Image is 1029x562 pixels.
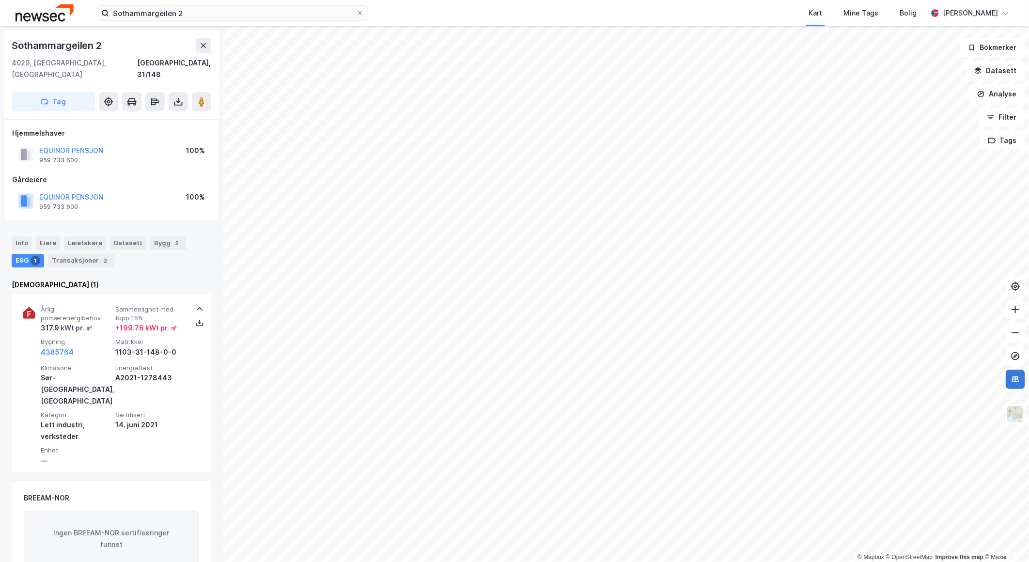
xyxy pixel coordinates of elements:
[960,38,1025,57] button: Bokmerker
[41,364,111,372] span: Klimasone
[41,411,111,419] span: Kategori
[115,419,186,431] div: 14. juni 2021
[41,305,111,322] span: Årlig primærenergibehov
[115,305,186,322] span: Sammenlignet med topp 15%
[48,254,114,267] div: Transaksjoner
[110,236,146,250] div: Datasett
[12,236,32,250] div: Info
[12,254,44,267] div: ESG
[980,131,1025,150] button: Tags
[186,191,205,203] div: 100%
[857,554,884,561] a: Mapbox
[101,256,110,265] div: 2
[16,4,74,21] img: newsec-logo.f6e21ccffca1b3a03d2d.png
[172,238,182,248] div: 5
[115,364,186,372] span: Energiattest
[31,256,40,265] div: 1
[24,492,69,504] div: BREEAM-NOR
[36,236,60,250] div: Eiere
[943,7,998,19] div: [PERSON_NAME]
[115,372,186,384] div: A2021-1278443
[115,346,186,358] div: 1103-31-148-0-0
[41,338,111,346] span: Bygning
[981,515,1029,562] div: Kontrollprogram for chat
[137,57,211,80] div: [GEOGRAPHIC_DATA], 31/148
[1006,405,1025,423] img: Z
[41,455,111,467] div: —
[41,372,111,407] div: Sør-[GEOGRAPHIC_DATA], [GEOGRAPHIC_DATA]
[150,236,186,250] div: Bygg
[12,174,211,186] div: Gårdeiere
[59,322,93,334] div: kWt pr. ㎡
[979,108,1025,127] button: Filter
[115,338,186,346] span: Matrikkel
[12,92,95,111] button: Tag
[969,84,1025,104] button: Analyse
[41,346,74,358] button: 4385764
[115,322,177,334] div: + 199.76 kWt pr. ㎡
[886,554,933,561] a: OpenStreetMap
[39,156,78,164] div: 959 733 600
[843,7,878,19] div: Mine Tags
[109,6,356,20] input: Søk på adresse, matrikkel, gårdeiere, leietakere eller personer
[900,7,917,19] div: Bolig
[809,7,822,19] div: Kart
[12,38,104,53] div: Sothammargeilen 2
[41,446,111,454] span: Enhet
[935,554,983,561] a: Improve this map
[966,61,1025,80] button: Datasett
[115,411,186,419] span: Sertifisert
[12,279,211,291] div: [DEMOGRAPHIC_DATA] (1)
[41,322,93,334] div: 317.9
[39,203,78,211] div: 959 733 600
[41,419,111,442] div: Lett industri, verksteder
[12,57,137,80] div: 4029, [GEOGRAPHIC_DATA], [GEOGRAPHIC_DATA]
[186,145,205,156] div: 100%
[12,127,211,139] div: Hjemmelshaver
[64,236,106,250] div: Leietakere
[981,515,1029,562] iframe: Chat Widget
